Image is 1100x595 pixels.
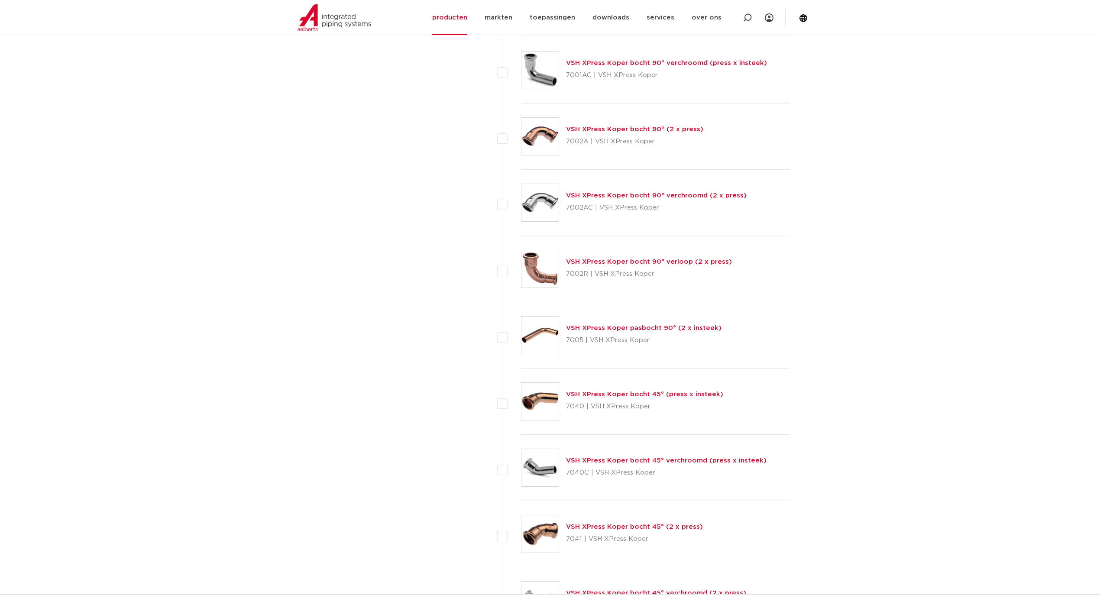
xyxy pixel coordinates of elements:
[521,449,559,486] img: Thumbnail for VSH XPress Koper bocht 45° verchroomd (press x insteek)
[566,333,721,347] p: 7005 | VSH XPress Koper
[521,383,559,420] img: Thumbnail for VSH XPress Koper bocht 45° (press x insteek)
[566,457,767,464] a: VSH XPress Koper bocht 45° verchroomd (press x insteek)
[566,466,767,480] p: 7040C | VSH XPress Koper
[566,126,703,133] a: VSH XPress Koper bocht 90° (2 x press)
[566,192,747,199] a: VSH XPress Koper bocht 90° verchroomd (2 x press)
[566,524,703,530] a: VSH XPress Koper bocht 45° (2 x press)
[566,325,721,331] a: VSH XPress Koper pasbocht 90° (2 x insteek)
[521,250,559,288] img: Thumbnail for VSH XPress Koper bocht 90° verloop (2 x press)
[566,532,703,546] p: 7041 | VSH XPress Koper
[566,391,723,398] a: VSH XPress Koper bocht 45° (press x insteek)
[521,317,559,354] img: Thumbnail for VSH XPress Koper pasbocht 90° (2 x insteek)
[566,135,703,149] p: 7002A | VSH XPress Koper
[521,184,559,221] img: Thumbnail for VSH XPress Koper bocht 90° verchroomd (2 x press)
[521,118,559,155] img: Thumbnail for VSH XPress Koper bocht 90° (2 x press)
[566,259,732,265] a: VSH XPress Koper bocht 90° verloop (2 x press)
[566,201,747,215] p: 7002AC | VSH XPress Koper
[566,400,723,414] p: 7040 | VSH XPress Koper
[566,60,767,66] a: VSH XPress Koper bocht 90° verchroomd (press x insteek)
[521,515,559,553] img: Thumbnail for VSH XPress Koper bocht 45° (2 x press)
[566,68,767,82] p: 7001AC | VSH XPress Koper
[566,267,732,281] p: 7002R | VSH XPress Koper
[521,52,559,89] img: Thumbnail for VSH XPress Koper bocht 90° verchroomd (press x insteek)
